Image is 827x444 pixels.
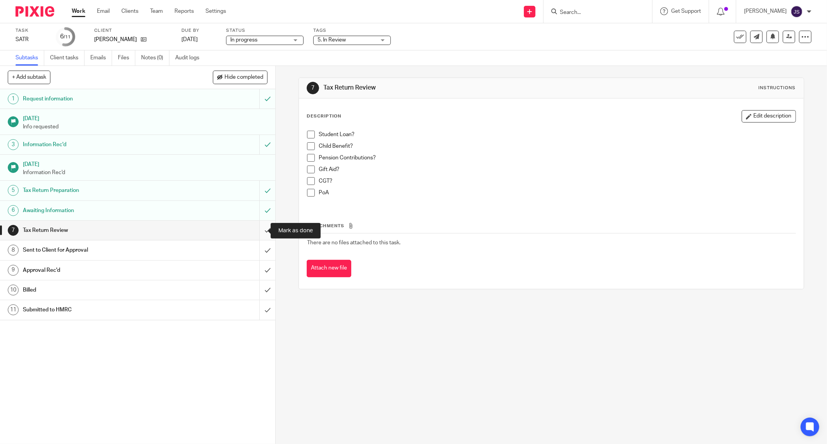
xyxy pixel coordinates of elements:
[307,113,341,119] p: Description
[319,142,796,150] p: Child Benefit?
[23,225,176,236] h1: Tax Return Review
[224,74,263,81] span: Hide completed
[8,71,50,84] button: + Add subtask
[23,185,176,196] h1: Tax Return Preparation
[226,28,304,34] label: Status
[319,154,796,162] p: Pension Contributions?
[759,85,796,91] div: Instructions
[8,185,19,196] div: 5
[23,113,268,123] h1: [DATE]
[307,260,351,277] button: Attach new file
[318,37,346,43] span: 5. In Review
[8,205,19,216] div: 6
[319,177,796,185] p: CGT?
[307,240,401,245] span: There are no files attached to this task.
[8,225,19,236] div: 7
[141,50,169,66] a: Notes (0)
[230,37,257,43] span: In progress
[16,6,54,17] img: Pixie
[8,93,19,104] div: 1
[742,110,796,123] button: Edit description
[16,50,44,66] a: Subtasks
[213,71,268,84] button: Hide completed
[174,7,194,15] a: Reports
[150,7,163,15] a: Team
[23,244,176,256] h1: Sent to Client for Approval
[319,189,796,197] p: PoA
[181,37,198,42] span: [DATE]
[8,245,19,256] div: 8
[23,93,176,105] h1: Request information
[307,224,344,228] span: Attachments
[90,50,112,66] a: Emails
[205,7,226,15] a: Settings
[94,36,137,43] p: [PERSON_NAME]
[72,7,85,15] a: Work
[744,7,787,15] p: [PERSON_NAME]
[94,28,172,34] label: Client
[313,28,391,34] label: Tags
[64,35,71,39] small: /11
[181,28,216,34] label: Due by
[323,84,568,92] h1: Tax Return Review
[118,50,135,66] a: Files
[23,304,176,316] h1: Submitted to HMRC
[23,284,176,296] h1: Billed
[8,285,19,295] div: 10
[671,9,701,14] span: Get Support
[23,159,268,168] h1: [DATE]
[16,28,47,34] label: Task
[16,36,47,43] div: SATR
[8,265,19,276] div: 9
[23,123,268,131] p: Info requested
[23,169,268,176] p: Information Rec'd
[791,5,803,18] img: svg%3E
[319,166,796,173] p: Gift Aid?
[307,82,319,94] div: 7
[121,7,138,15] a: Clients
[8,139,19,150] div: 3
[97,7,110,15] a: Email
[50,50,85,66] a: Client tasks
[559,9,629,16] input: Search
[23,264,176,276] h1: Approval Rec'd
[23,139,176,150] h1: Information Rec'd
[60,32,71,41] div: 6
[319,131,796,138] p: Student Loan?
[23,205,176,216] h1: Awaiting Information
[175,50,205,66] a: Audit logs
[8,304,19,315] div: 11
